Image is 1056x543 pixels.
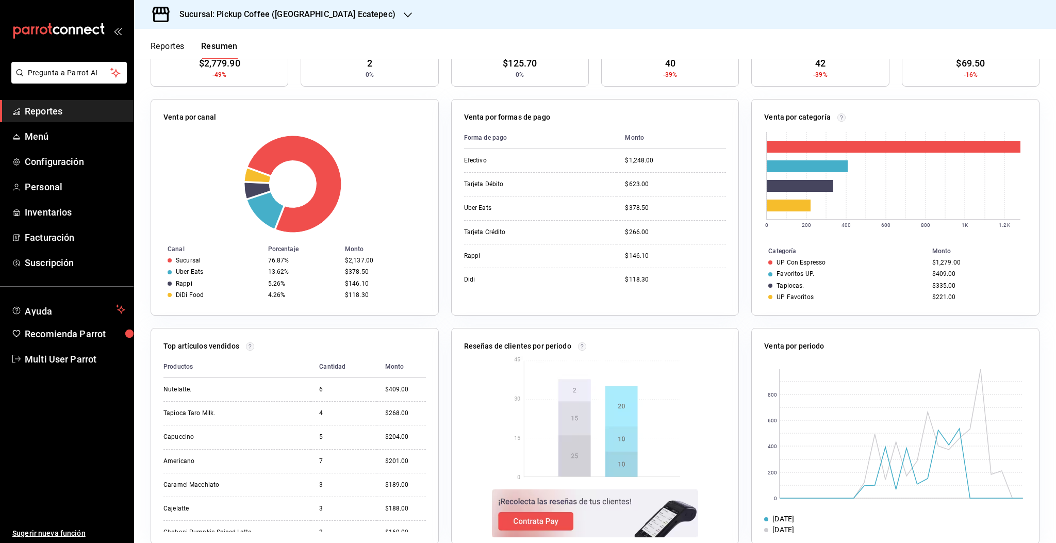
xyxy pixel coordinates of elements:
span: 0% [516,70,524,79]
span: Inventarios [25,205,125,219]
div: Chobani Pumpkin Spiced Latte [163,528,267,537]
th: Monto [341,243,438,255]
span: Multi User Parrot [25,352,125,366]
div: navigation tabs [151,41,238,59]
p: Reseñas de clientes por periodo [464,341,571,352]
div: $169.00 [385,528,426,537]
p: Venta por canal [163,112,216,123]
span: Pregunta a Parrot AI [28,68,111,78]
div: $378.50 [345,268,422,275]
p: Venta por periodo [764,341,824,352]
th: Canal [151,243,264,255]
div: $146.10 [345,280,422,287]
div: Uber Eats [176,268,203,275]
div: $409.00 [932,270,1022,277]
span: Configuración [25,155,125,169]
div: $2,137.00 [345,257,422,264]
button: Resumen [201,41,238,59]
div: UP Con Espresso [777,259,826,266]
p: Venta por formas de pago [464,112,550,123]
div: $204.00 [385,433,426,441]
div: Efectivo [464,156,567,165]
div: Uber Eats [464,204,567,212]
th: Categoría [752,245,928,257]
div: $268.00 [385,409,426,418]
th: Monto [377,356,426,378]
span: $69.50 [956,56,985,70]
div: [DATE] [772,514,794,524]
span: Suscripción [25,256,125,270]
text: 400 [768,443,777,449]
span: Personal [25,180,125,194]
text: 800 [768,392,777,398]
th: Porcentaje [264,243,341,255]
div: 5.26% [268,280,337,287]
text: 400 [841,222,851,228]
text: 0 [774,496,777,501]
div: Americano [163,457,267,466]
div: [DATE] [772,524,794,535]
text: 0 [765,222,768,228]
text: 200 [768,470,777,475]
div: 6 [319,385,368,394]
div: $118.30 [625,275,726,284]
div: $1,279.00 [932,259,1022,266]
div: 4.26% [268,291,337,299]
div: Tapiocas. [777,282,804,289]
button: Pregunta a Parrot AI [11,62,127,84]
span: -49% [212,70,227,79]
div: $409.00 [385,385,426,394]
div: 13.62% [268,268,337,275]
span: Recomienda Parrot [25,327,125,341]
th: Cantidad [311,356,376,378]
div: 2 [319,528,368,537]
th: Monto [617,127,726,149]
div: $1,248.00 [625,156,726,165]
div: Cajelatte [163,504,267,513]
div: Capuccino [163,433,267,441]
div: $146.10 [625,252,726,260]
div: $118.30 [345,291,422,299]
a: Pregunta a Parrot AI [7,75,127,86]
div: $266.00 [625,228,726,237]
div: Tapioca Taro Milk. [163,409,267,418]
div: $201.00 [385,457,426,466]
h3: Sucursal: Pickup Coffee ([GEOGRAPHIC_DATA] Ecatepec) [171,8,395,21]
span: -39% [663,70,678,79]
div: $189.00 [385,481,426,489]
div: Didi [464,275,567,284]
button: Reportes [151,41,185,59]
span: Menú [25,129,125,143]
text: 600 [881,222,890,228]
div: 7 [319,457,368,466]
div: $335.00 [932,282,1022,289]
button: open_drawer_menu [113,27,122,35]
p: Venta por categoría [764,112,831,123]
span: -16% [964,70,978,79]
span: Facturación [25,231,125,244]
span: $2,779.90 [199,56,240,70]
text: 200 [802,222,811,228]
div: $378.50 [625,204,726,212]
div: Tarjeta Débito [464,180,567,189]
div: Caramel Macchiato [163,481,267,489]
div: Tarjeta Crédito [464,228,567,237]
div: 3 [319,504,368,513]
p: Top artículos vendidos [163,341,239,352]
div: $221.00 [932,293,1022,301]
text: 600 [768,418,777,423]
div: DiDi Food [176,291,204,299]
span: 2 [367,56,372,70]
text: 1K [962,222,968,228]
span: Ayuda [25,303,112,316]
div: Rappi [176,280,192,287]
span: 0% [366,70,374,79]
div: Sucursal [176,257,201,264]
div: $188.00 [385,504,426,513]
div: 3 [319,481,368,489]
text: 800 [921,222,930,228]
th: Forma de pago [464,127,617,149]
span: 40 [665,56,675,70]
div: 4 [319,409,368,418]
span: Reportes [25,104,125,118]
